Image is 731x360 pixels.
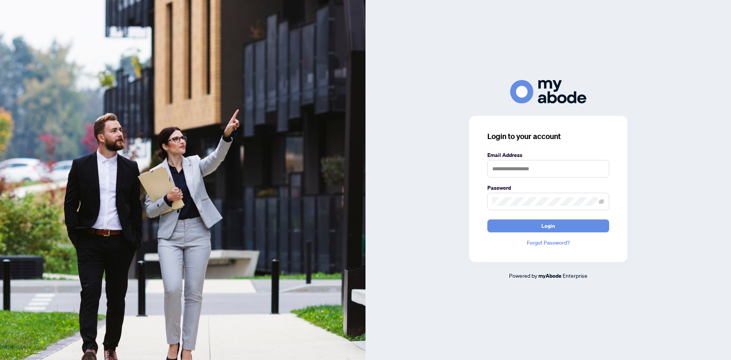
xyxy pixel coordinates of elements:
button: Login [487,219,609,232]
label: Email Address [487,151,609,159]
label: Password [487,184,609,192]
a: Forgot Password? [487,238,609,247]
img: ma-logo [510,80,586,103]
h3: Login to your account [487,131,609,142]
a: myAbode [538,272,562,280]
span: Enterprise [563,272,587,279]
span: Powered by [509,272,537,279]
span: eye-invisible [599,199,604,204]
span: Login [541,220,555,232]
